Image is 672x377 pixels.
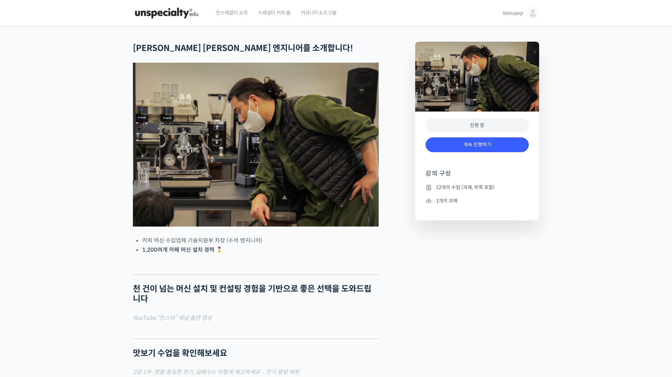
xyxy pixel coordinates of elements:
[133,348,227,358] strong: 맛보기 수업을 확인해보세요
[133,314,212,322] span: YouTube “안스타” 채널 출연 영상
[133,43,353,53] strong: [PERSON_NAME] [PERSON_NAME] 엔지니어를 소개합니다!
[426,183,529,191] li: 12개의 수업 (과제, 부록 포함)
[133,284,371,304] strong: 천 건이 넘는 머신 설치 및 컨설팅 경험을 기반으로 좋은 선택을 도와드립니다
[142,236,379,245] li: 커피 머신 수입업체 기술지원부 차장 (수석 엔지니어)
[133,368,300,376] span: 2강 1부: 정말 중요한 전기, 급배수는 이렇게 체크하세요 – 전기 용량 배분
[426,197,529,205] li: 1개의 과제
[142,246,223,253] strong: 1,200여개 카페 머신 설치 경력 🎖️
[426,118,529,133] div: 진행 중
[426,137,529,152] a: 계속 진행하기
[426,169,529,183] h4: 강의 구성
